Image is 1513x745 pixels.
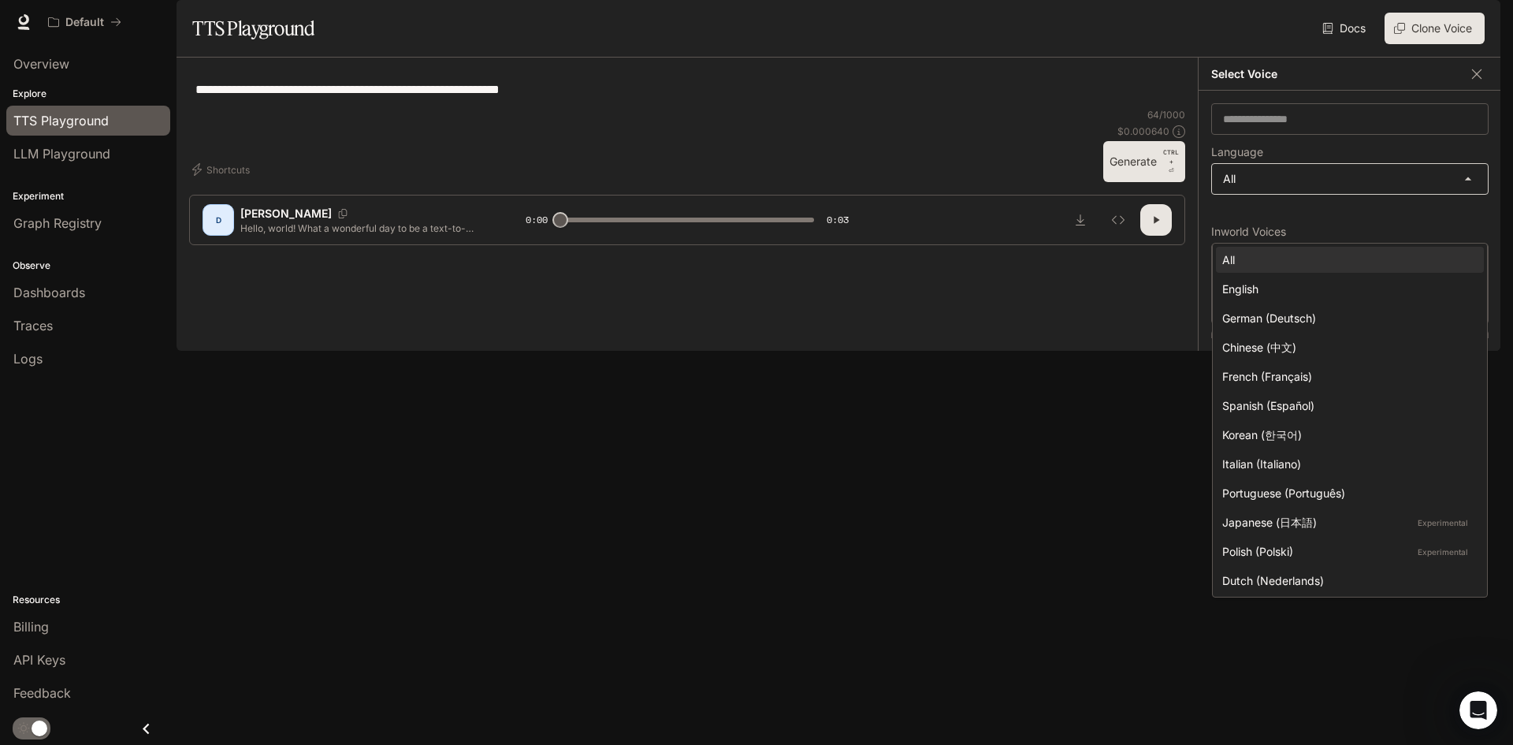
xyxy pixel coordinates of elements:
p: Experimental [1414,545,1471,559]
iframe: Intercom live chat [1459,691,1497,729]
div: Polish (Polski) [1222,543,1471,560]
div: Chinese (中文) [1222,339,1471,356]
div: Korean (한국어) [1222,427,1471,443]
div: Portuguese (Português) [1222,485,1471,501]
div: All [1222,251,1471,268]
div: Spanish (Español) [1222,397,1471,414]
div: Italian (Italiano) [1222,456,1471,472]
div: Dutch (Nederlands) [1222,572,1471,589]
p: Experimental [1414,516,1471,530]
div: English [1222,281,1471,297]
div: Japanese (日本語) [1222,514,1471,531]
div: German (Deutsch) [1222,310,1471,326]
div: French (Français) [1222,368,1471,385]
